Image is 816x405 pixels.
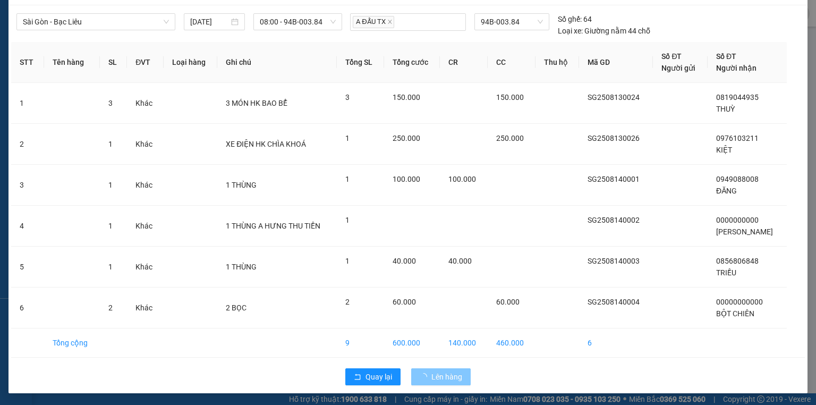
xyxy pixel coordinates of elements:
span: 1 [345,134,350,142]
span: 3 [108,99,113,107]
span: 250.000 [393,134,420,142]
span: Người nhận [716,64,756,72]
span: Sài Gòn - Bạc Liêu [23,14,169,30]
th: Mã GD [579,42,653,83]
span: 2 BỌC [226,303,246,312]
span: 1 [108,181,113,189]
span: environment [61,26,70,34]
span: 1 THÙNG A HƯNG THU TIỀN [226,222,320,230]
span: 2 [108,303,113,312]
span: Số ghế: [558,13,582,25]
span: SG2508140001 [588,175,640,183]
span: 0819044935 [716,93,759,102]
td: 140.000 [440,328,488,358]
td: 600.000 [384,328,440,358]
b: Nhà Xe Hà My [61,7,141,20]
th: Loại hàng [164,42,218,83]
span: 00000000000 [716,298,763,306]
span: THUỲ [716,105,735,113]
td: Tổng cộng [44,328,100,358]
th: ĐVT [127,42,163,83]
span: 60.000 [393,298,416,306]
span: SG2508140003 [588,257,640,265]
button: Lên hàng [411,368,471,385]
div: 64 [558,13,592,25]
span: SG2508130024 [588,93,640,102]
td: Khác [127,83,163,124]
th: CR [440,42,488,83]
span: SG2508140002 [588,216,640,224]
span: Lên hàng [431,371,462,383]
td: Khác [127,165,163,206]
span: 60.000 [496,298,520,306]
td: Khác [127,124,163,165]
span: KIỆT [716,146,732,154]
td: Khác [127,206,163,247]
span: 1 THÙNG [226,181,257,189]
span: 100.000 [393,175,420,183]
td: 6 [11,288,44,328]
td: 4 [11,206,44,247]
span: 40.000 [393,257,416,265]
span: 0856806848 [716,257,759,265]
span: Số ĐT [716,52,736,61]
li: 995 [PERSON_NAME] [5,23,202,37]
span: TRIỀU [716,268,736,277]
span: rollback [354,373,361,382]
span: 40.000 [448,257,472,265]
td: 9 [337,328,384,358]
span: 250.000 [496,134,524,142]
th: SL [100,42,127,83]
span: 150.000 [496,93,524,102]
span: 1 [345,175,350,183]
td: 5 [11,247,44,288]
button: rollbackQuay lại [345,368,401,385]
span: 0976103211 [716,134,759,142]
th: Tổng SL [337,42,384,83]
th: Tổng cước [384,42,440,83]
span: loading [420,373,431,381]
span: SG2508130026 [588,134,640,142]
span: XE ĐIỆN HK CHÌA KHOÁ [226,140,306,148]
span: 1 [108,263,113,271]
span: A ĐẤU TX [353,16,394,28]
input: 14/08/2025 [190,16,229,28]
td: Khác [127,288,163,328]
span: ĐĂNG [716,187,737,195]
td: 2 [11,124,44,165]
span: 3 [345,93,350,102]
span: 0000000000 [716,216,759,224]
span: 1 [108,140,113,148]
td: 460.000 [488,328,535,358]
b: GỬI : [GEOGRAPHIC_DATA] [5,66,184,84]
th: STT [11,42,44,83]
th: Tên hàng [44,42,100,83]
td: 3 [11,165,44,206]
span: 1 THÙNG [226,263,257,271]
td: Khác [127,247,163,288]
span: [PERSON_NAME] [716,227,773,236]
span: 100.000 [448,175,476,183]
th: CC [488,42,535,83]
span: BỘT CHIÊN [716,309,754,318]
span: Số ĐT [661,52,682,61]
span: 1 [345,216,350,224]
span: Quay lại [365,371,392,383]
span: 94B-003.84 [481,14,542,30]
li: 0946 508 595 [5,37,202,50]
span: phone [61,39,70,47]
span: Người gửi [661,64,695,72]
span: 08:00 - 94B-003.84 [260,14,336,30]
span: SG2508140004 [588,298,640,306]
span: 1 [108,222,113,230]
div: Giường nằm 44 chỗ [558,25,650,37]
span: 2 [345,298,350,306]
span: 3 MÓN HK BAO BỂ [226,99,287,107]
td: 1 [11,83,44,124]
th: Ghi chú [217,42,337,83]
span: 0949088008 [716,175,759,183]
span: close [387,19,393,24]
span: Loại xe: [558,25,583,37]
span: 1 [345,257,350,265]
span: 150.000 [393,93,420,102]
